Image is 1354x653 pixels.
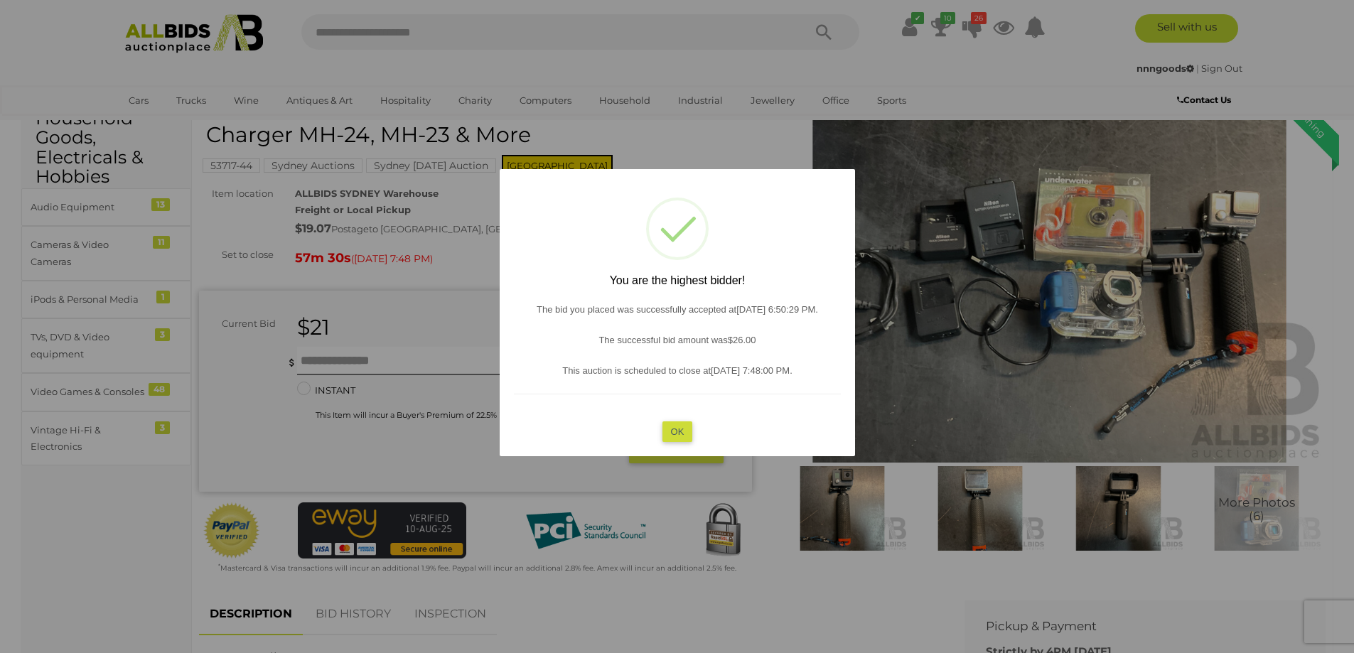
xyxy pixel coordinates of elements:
h2: You are the highest bidder! [514,274,841,287]
p: This auction is scheduled to close at . [514,362,841,379]
span: [DATE] 7:48:00 PM [711,365,790,376]
p: The successful bid amount was [514,331,841,347]
span: $26.00 [727,334,756,345]
span: [DATE] 6:50:29 PM [736,303,815,314]
p: The bid you placed was successfully accepted at . [514,301,841,317]
button: OK [662,421,692,441]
